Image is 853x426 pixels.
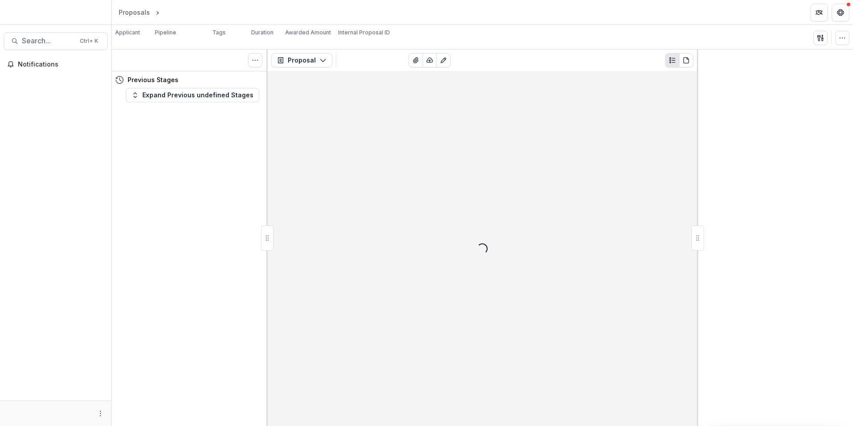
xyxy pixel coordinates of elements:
p: Applicant [115,29,140,37]
p: Tags [212,29,226,37]
button: More [95,408,106,419]
p: Duration [251,29,273,37]
a: Proposals [115,6,153,19]
button: View Attached Files [409,53,423,67]
button: Plaintext view [665,53,679,67]
button: PDF view [679,53,693,67]
button: Proposal [271,53,332,67]
div: Ctrl + K [78,36,100,46]
span: Notifications [18,61,104,68]
button: Get Help [832,4,849,21]
button: Search... [4,32,108,50]
button: Expand Previous undefined Stages [126,88,259,102]
p: Awarded Amount [285,29,331,37]
button: Notifications [4,57,108,71]
button: Partners [810,4,828,21]
h4: Previous Stages [128,75,178,84]
nav: breadcrumb [115,6,199,19]
button: Edit as form [436,53,451,67]
span: Search... [22,37,75,45]
button: Toggle View Cancelled Tasks [248,53,262,67]
p: Pipeline [155,29,176,37]
p: Internal Proposal ID [338,29,390,37]
div: Proposals [119,8,150,17]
